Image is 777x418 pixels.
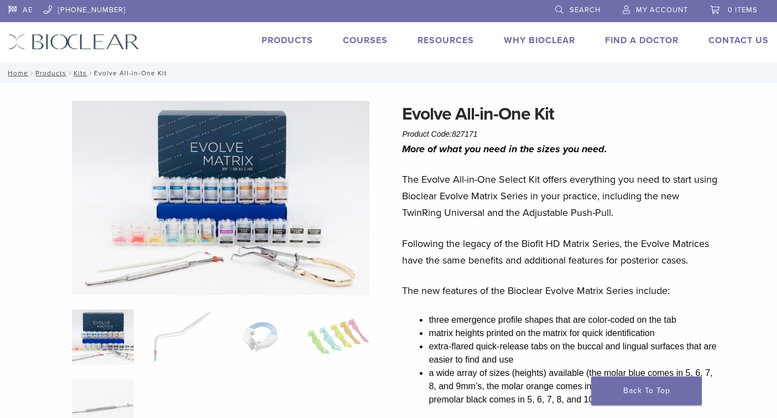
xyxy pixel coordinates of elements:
[591,376,702,405] a: Back To Top
[418,35,474,46] a: Resources
[150,309,212,365] img: Evolve All-in-One Kit - Image 2
[402,143,607,155] i: More of what you need in the sizes you need.
[570,6,601,14] span: Search
[429,340,719,367] li: extra-flared quick-release tabs on the buccal and lingual surfaces that are easier to find and use
[229,309,291,365] img: Evolve All-in-One Kit - Image 3
[429,327,719,340] li: matrix heights printed on the matrix for quick identification
[402,282,719,299] p: The new features of the Bioclear Evolve Matrix Series include:
[74,69,87,77] a: Kits
[429,313,719,327] li: three emergence profile shapes that are color-coded on the tab
[605,35,679,46] a: Find A Doctor
[636,6,688,14] span: My Account
[28,70,35,76] span: /
[504,35,575,46] a: Why Bioclear
[8,34,139,50] img: Bioclear
[452,130,478,138] span: 827171
[262,35,313,46] a: Products
[402,101,719,127] h1: Evolve All-in-One Kit
[402,235,719,269] p: Following the legacy of the Biofit HD Matrix Series, the Evolve Matrices have the same benefits a...
[402,130,477,138] span: Product Code:
[708,35,769,46] a: Contact Us
[429,367,719,406] li: a wide array of sizes (heights) available (the molar blue comes in 5, 6, 7, 8, and 9mm’s, the mol...
[35,69,66,77] a: Products
[72,309,134,365] img: IMG_0457-scaled-e1745362001290-300x300.jpg
[72,101,369,295] img: IMG_0457
[66,70,74,76] span: /
[728,6,758,14] span: 0 items
[87,70,94,76] span: /
[402,171,719,221] p: The Evolve All-in-One Select Kit offers everything you need to start using Bioclear Evolve Matrix...
[4,69,28,77] a: Home
[307,309,369,365] img: Evolve All-in-One Kit - Image 4
[343,35,388,46] a: Courses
